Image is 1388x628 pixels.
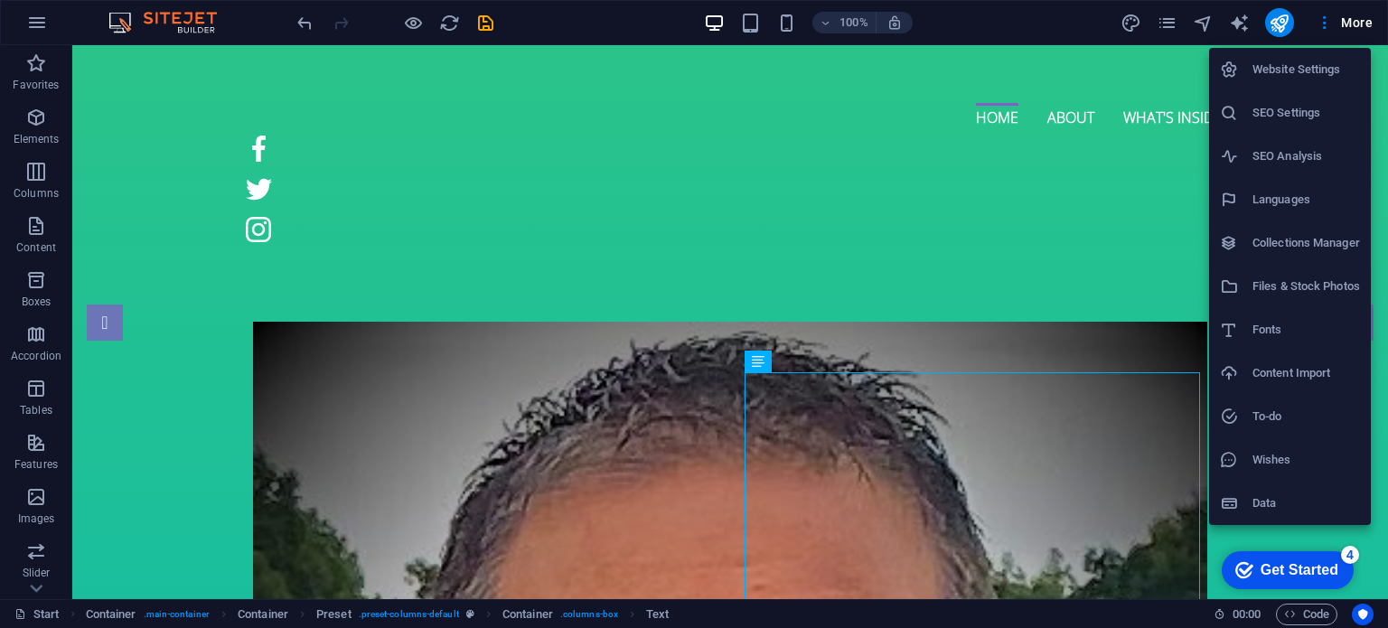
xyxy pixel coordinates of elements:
[1252,189,1360,211] h6: Languages
[1252,362,1360,384] h6: Content Import
[1252,232,1360,254] h6: Collections Manager
[53,20,131,36] div: Get Started
[134,4,152,22] div: 4
[1252,145,1360,167] h6: SEO Analysis
[1252,319,1360,341] h6: Fonts
[1252,276,1360,297] h6: Files & Stock Photos
[1252,492,1360,514] h6: Data
[1252,406,1360,427] h6: To-do
[14,9,146,47] div: Get Started 4 items remaining, 20% complete
[1252,59,1360,80] h6: Website Settings
[1252,449,1360,471] h6: Wishes
[1252,102,1360,124] h6: SEO Settings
